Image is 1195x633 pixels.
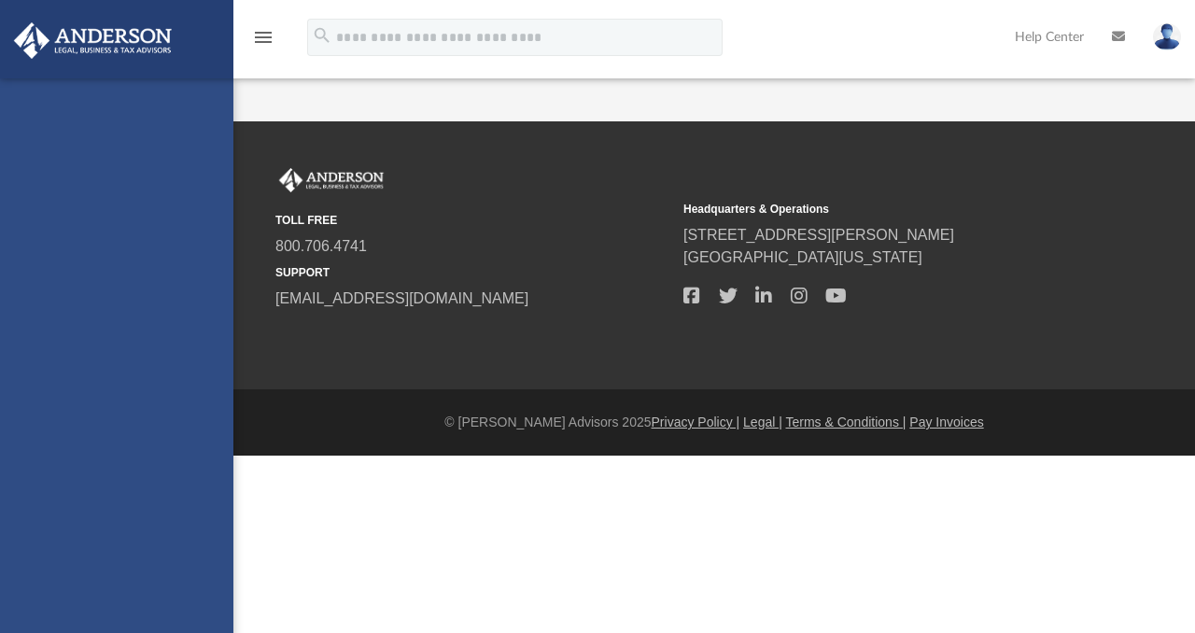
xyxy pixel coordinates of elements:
[275,264,670,281] small: SUPPORT
[786,415,907,429] a: Terms & Conditions |
[252,35,274,49] a: menu
[312,25,332,46] i: search
[275,168,387,192] img: Anderson Advisors Platinum Portal
[743,415,782,429] a: Legal |
[683,201,1078,218] small: Headquarters & Operations
[233,413,1195,432] div: © [PERSON_NAME] Advisors 2025
[275,238,367,254] a: 800.706.4741
[683,249,922,265] a: [GEOGRAPHIC_DATA][US_STATE]
[275,212,670,229] small: TOLL FREE
[909,415,983,429] a: Pay Invoices
[1153,23,1181,50] img: User Pic
[652,415,740,429] a: Privacy Policy |
[252,26,274,49] i: menu
[683,227,954,243] a: [STREET_ADDRESS][PERSON_NAME]
[275,290,528,306] a: [EMAIL_ADDRESS][DOMAIN_NAME]
[8,22,177,59] img: Anderson Advisors Platinum Portal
